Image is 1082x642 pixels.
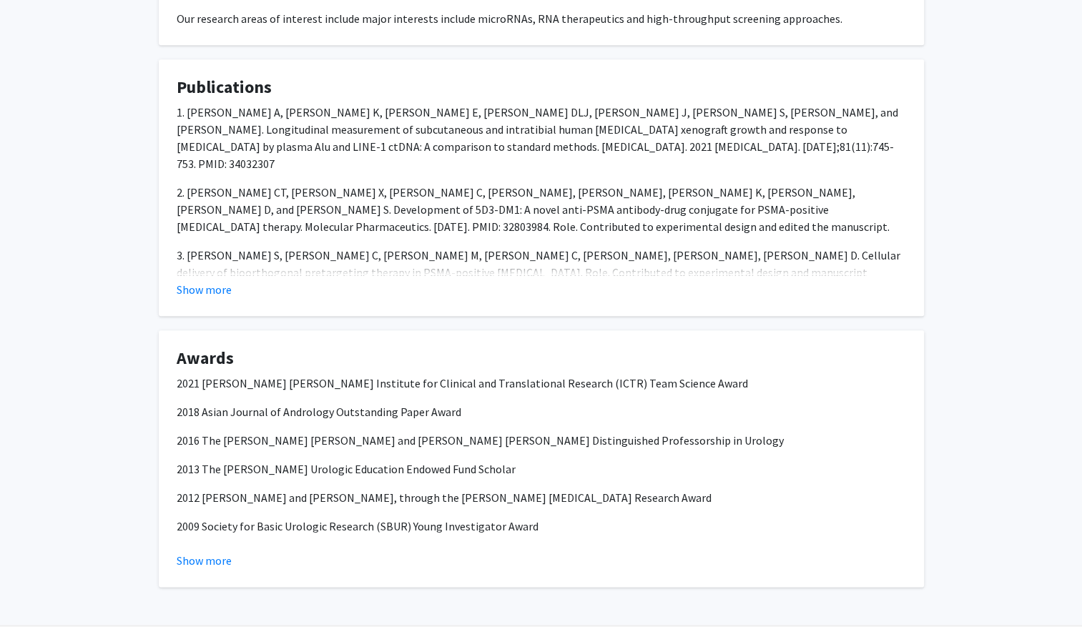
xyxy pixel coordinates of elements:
span: 1. [PERSON_NAME] A, [PERSON_NAME] K, [PERSON_NAME] E, [PERSON_NAME] DLJ, [PERSON_NAME] J, [PERSON... [177,105,898,171]
p: 2. [PERSON_NAME] CT, [PERSON_NAME] X, [PERSON_NAME] C, [PERSON_NAME], [PERSON_NAME], [PERSON_NAME... [177,184,906,235]
button: Show more [177,281,232,298]
button: Show more [177,552,232,569]
p: 2012 [PERSON_NAME] and [PERSON_NAME], through the [PERSON_NAME] [MEDICAL_DATA] Research Award [177,489,906,506]
p: 3. [PERSON_NAME] S, [PERSON_NAME] C, [PERSON_NAME] M, [PERSON_NAME] C, [PERSON_NAME], [PERSON_NAM... [177,247,906,298]
span: 2018 Asian Journal of Andrology Outstanding Paper Award [177,405,461,419]
iframe: Chat [11,578,61,631]
p: 2013 The [PERSON_NAME] Urologic Education Endowed Fund Scholar [177,460,906,478]
p: 2009 Society for Basic Urologic Research (SBUR) Young Investigator Award [177,518,906,535]
p: 2016 The [PERSON_NAME] [PERSON_NAME] and [PERSON_NAME] [PERSON_NAME] Distinguished Professorship ... [177,432,906,449]
h4: Publications [177,77,906,98]
h4: Awards [177,348,906,369]
p: 2021 [PERSON_NAME] [PERSON_NAME] Institute for Clinical and Translational Research (ICTR) Team Sc... [177,375,906,392]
